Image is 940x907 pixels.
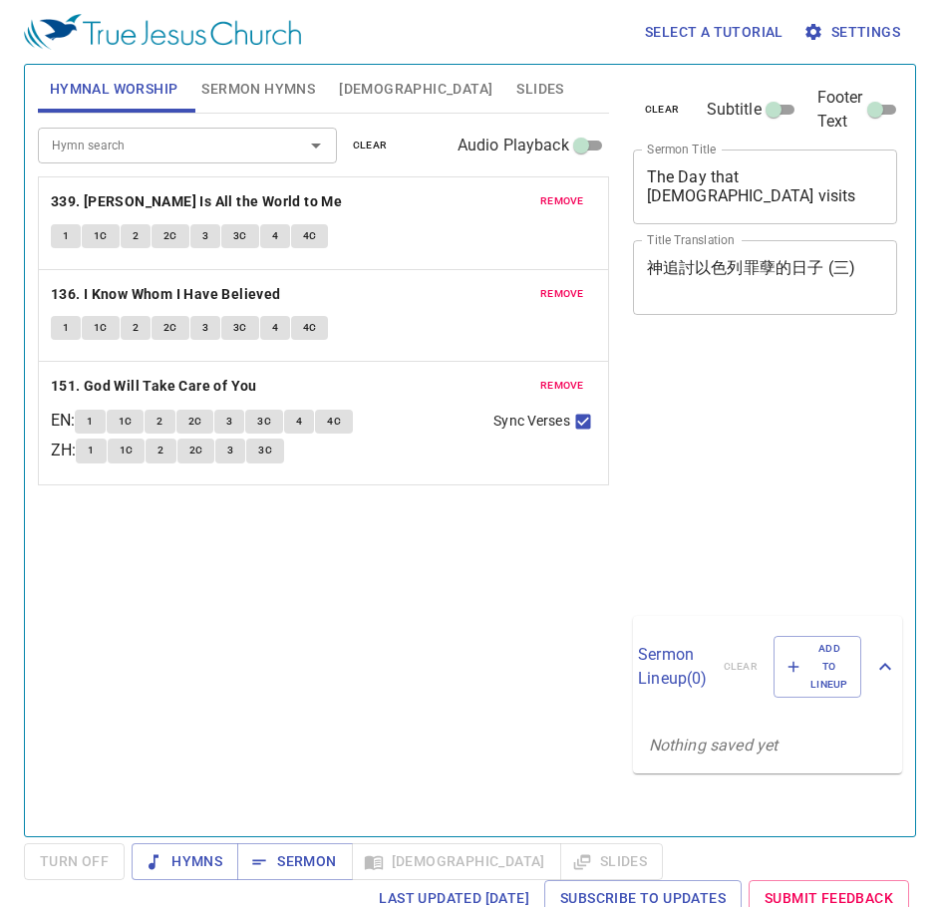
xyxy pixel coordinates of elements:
[257,413,271,431] span: 3C
[157,413,162,431] span: 2
[148,849,222,874] span: Hymns
[121,316,151,340] button: 2
[51,374,257,399] b: 151. God Will Take Care of You
[94,227,108,245] span: 1C
[133,227,139,245] span: 2
[120,442,134,459] span: 1C
[51,282,281,307] b: 136. I Know Whom I Have Believed
[51,316,81,340] button: 1
[296,413,302,431] span: 4
[284,410,314,434] button: 4
[353,137,388,154] span: clear
[458,134,569,157] span: Audio Playback
[649,736,779,755] i: Nothing saved yet
[201,77,315,102] span: Sermon Hymns
[108,439,146,462] button: 1C
[133,319,139,337] span: 2
[528,282,596,306] button: remove
[176,410,214,434] button: 2C
[807,20,900,45] span: Settings
[152,224,189,248] button: 2C
[190,224,220,248] button: 3
[303,227,317,245] span: 4C
[260,316,290,340] button: 4
[647,258,884,296] textarea: 神追討以色列罪孽的日子 (三)
[227,442,233,459] span: 3
[528,374,596,398] button: remove
[707,98,762,122] span: Subtitle
[188,413,202,431] span: 2C
[87,413,93,431] span: 1
[88,442,94,459] span: 1
[302,132,330,159] button: Open
[528,189,596,213] button: remove
[51,189,342,214] b: 339. [PERSON_NAME] Is All the World to Me
[786,640,848,695] span: Add to Lineup
[233,319,247,337] span: 3C
[121,224,151,248] button: 2
[637,14,791,51] button: Select a tutorial
[341,134,400,157] button: clear
[540,285,584,303] span: remove
[540,192,584,210] span: remove
[516,77,563,102] span: Slides
[51,439,76,462] p: ZH :
[645,101,680,119] span: clear
[774,636,861,699] button: Add to Lineup
[51,189,346,214] button: 339. [PERSON_NAME] Is All the World to Me
[152,316,189,340] button: 2C
[253,849,336,874] span: Sermon
[237,843,352,880] button: Sermon
[63,319,69,337] span: 1
[233,227,247,245] span: 3C
[177,439,215,462] button: 2C
[214,410,244,434] button: 3
[190,316,220,340] button: 3
[799,14,908,51] button: Settings
[202,319,208,337] span: 3
[202,227,208,245] span: 3
[291,316,329,340] button: 4C
[315,410,353,434] button: 4C
[226,413,232,431] span: 3
[221,316,259,340] button: 3C
[245,410,283,434] button: 3C
[633,616,902,719] div: Sermon Lineup(0)clearAdd to Lineup
[647,167,884,205] textarea: The Day that [DEMOGRAPHIC_DATA] visits Israel’s Transgressions (III)
[75,410,105,434] button: 1
[817,86,863,134] span: Footer Text
[50,77,178,102] span: Hymnal Worship
[272,319,278,337] span: 4
[163,227,177,245] span: 2C
[260,224,290,248] button: 4
[493,411,569,432] span: Sync Verses
[51,409,75,433] p: EN :
[327,413,341,431] span: 4C
[246,439,284,462] button: 3C
[633,98,692,122] button: clear
[638,643,707,691] p: Sermon Lineup ( 0 )
[339,77,492,102] span: [DEMOGRAPHIC_DATA]
[76,439,106,462] button: 1
[272,227,278,245] span: 4
[51,282,284,307] button: 136. I Know Whom I Have Believed
[163,319,177,337] span: 2C
[258,442,272,459] span: 3C
[221,224,259,248] button: 3C
[645,20,783,45] span: Select a tutorial
[189,442,203,459] span: 2C
[119,413,133,431] span: 1C
[24,14,301,50] img: True Jesus Church
[157,442,163,459] span: 2
[94,319,108,337] span: 1C
[51,224,81,248] button: 1
[132,843,238,880] button: Hymns
[107,410,145,434] button: 1C
[291,224,329,248] button: 4C
[63,227,69,245] span: 1
[540,377,584,395] span: remove
[625,336,847,608] iframe: from-child
[145,410,174,434] button: 2
[303,319,317,337] span: 4C
[82,316,120,340] button: 1C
